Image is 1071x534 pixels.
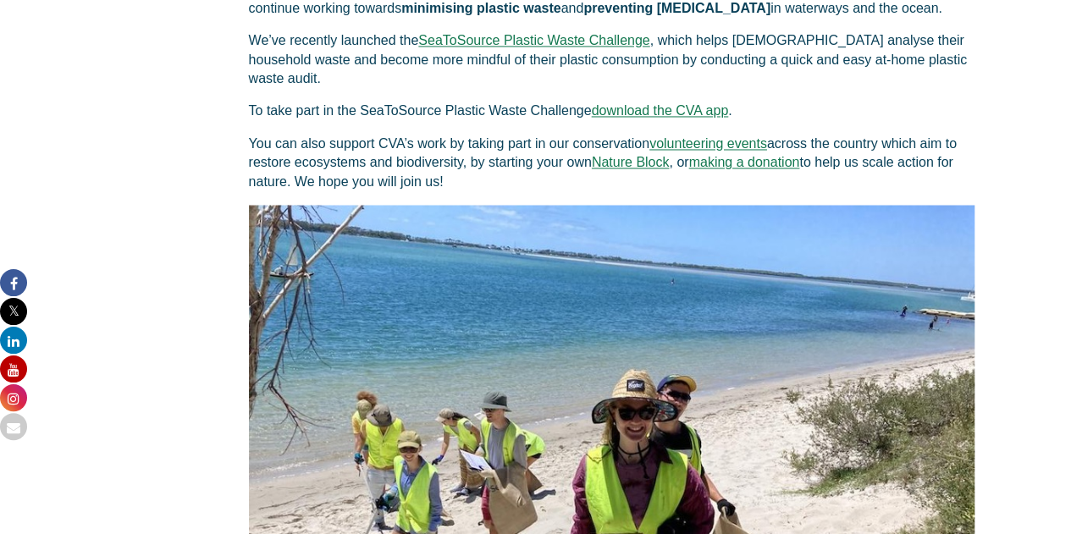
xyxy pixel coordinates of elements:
[401,1,561,15] strong: minimising plastic waste
[249,31,975,88] p: We’ve recently launched the , which helps [DEMOGRAPHIC_DATA] analyse their household waste and be...
[688,155,799,169] a: making a donation
[649,136,767,151] a: volunteering events
[249,135,975,191] p: You can also support CVA’s work by taking part in our conservation across the country which aim t...
[583,1,770,15] strong: preventing [MEDICAL_DATA]
[592,155,670,169] a: Nature Block
[591,103,728,118] a: download the CVA app
[249,102,975,120] p: To take part in the SeaToSource Plastic Waste Challenge .
[418,33,649,47] a: SeaToSource Plastic Waste Challenge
